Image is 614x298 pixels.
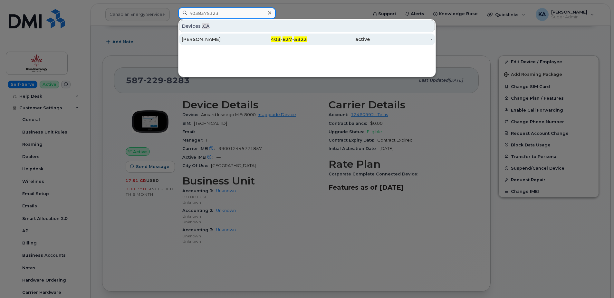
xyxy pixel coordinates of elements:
[271,36,281,42] span: 403
[283,36,292,42] span: 837
[307,36,370,43] div: active
[370,36,433,43] div: -
[179,34,435,45] a: [PERSON_NAME]403-837-5323active-
[245,36,307,43] div: - -
[182,36,245,43] div: [PERSON_NAME]
[294,36,307,42] span: 5323
[178,7,276,19] input: Find something...
[202,23,209,29] span: .CA
[179,20,435,32] div: Devices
